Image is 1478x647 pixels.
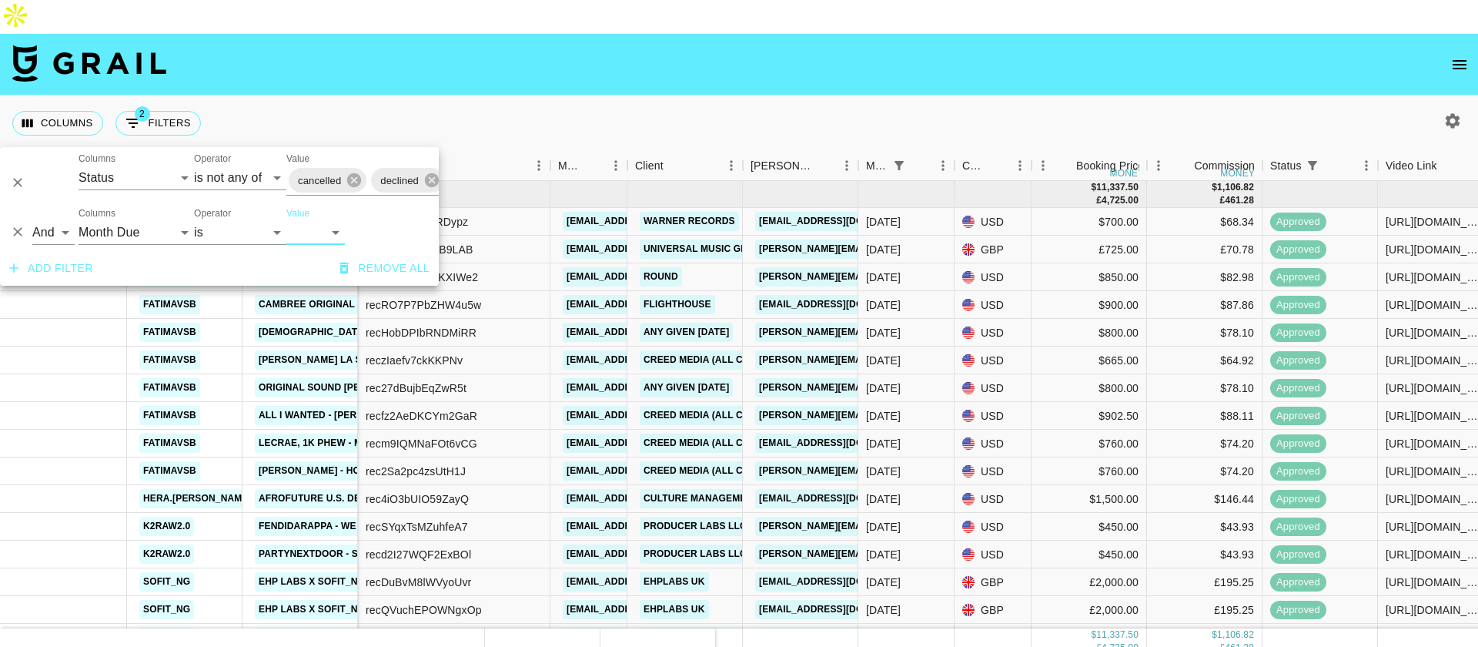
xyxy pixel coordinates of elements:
[866,602,901,618] div: Aug '25
[1220,194,1226,207] div: £
[955,236,1032,263] div: GBP
[640,517,751,536] a: Producer Labs LLC
[1270,575,1326,590] span: approved
[1323,155,1345,176] button: Sort
[366,575,471,590] div: recDuBvM8lWVyoUvr
[563,489,735,508] a: [EMAIL_ADDRESS][DOMAIN_NAME]
[12,45,166,82] img: Grail Talent
[955,151,1032,181] div: Currency
[755,406,1085,425] a: [PERSON_NAME][EMAIL_ADDRESS][PERSON_NAME][DOMAIN_NAME]
[135,106,150,122] span: 2
[720,154,743,177] button: Menu
[1032,596,1147,624] div: £2,000.00
[635,151,664,181] div: Client
[255,350,443,370] a: [PERSON_NAME] La San - Feel Good
[115,111,201,136] button: Show filters
[139,350,200,370] a: fatimavsb
[755,628,928,647] a: [EMAIL_ADDRESS][DOMAIN_NAME]
[139,323,200,342] a: fatimavsb
[79,153,115,166] label: Columns
[366,380,466,396] div: rec27dBujbEqZwR5t
[814,155,835,176] button: Sort
[1217,181,1254,194] div: 1,106.82
[755,545,1006,564] a: [PERSON_NAME][EMAIL_ADDRESS][DOMAIN_NAME]
[255,378,426,397] a: original sound [PERSON_NAME]
[955,541,1032,568] div: USD
[1032,236,1147,263] div: £725.00
[255,406,417,425] a: All I wanted - [PERSON_NAME]
[366,436,477,451] div: recm9IQMNaFOt6vCG
[640,323,733,342] a: Any given [DATE]
[139,572,194,592] a: sofit_ng
[755,295,928,314] a: [EMAIL_ADDRESS][DOMAIN_NAME]
[1270,354,1326,368] span: approved
[1147,236,1262,263] div: £70.78
[255,461,400,481] a: [PERSON_NAME] - Hot Body
[1055,155,1076,176] button: Sort
[1302,155,1323,176] button: Show filters
[866,242,901,257] div: Aug '25
[563,434,735,453] a: [EMAIL_ADDRESS][DOMAIN_NAME]
[563,406,735,425] a: [EMAIL_ADDRESS][DOMAIN_NAME]
[640,406,800,425] a: Creed Media (All Campaigns)
[955,513,1032,541] div: USD
[866,297,901,313] div: Aug '25
[1270,603,1326,618] span: approved
[371,168,444,193] div: declined
[755,572,928,592] a: [EMAIL_ADDRESS][DOMAIN_NAME]
[1032,402,1147,430] div: $902.50
[255,434,386,453] a: Lecrae, 1K Phew - MOVE
[366,297,481,313] div: recRO7P7PbZHW4u5w
[858,151,955,181] div: Month Due
[751,151,814,181] div: [PERSON_NAME]
[1270,437,1326,451] span: approved
[955,485,1032,513] div: USD
[640,545,751,564] a: Producer Labs LLC
[1262,151,1378,181] div: Status
[255,600,517,619] a: EHP Labs x Sofit_ngr 12 month Partnership 1/12
[1147,374,1262,402] div: $78.10
[1032,347,1147,374] div: $665.00
[955,568,1032,596] div: GBP
[640,600,709,619] a: EHPLABS UK
[866,547,901,562] div: Aug '25
[755,489,928,508] a: [EMAIL_ADDRESS][DOMAIN_NAME]
[1302,155,1323,176] div: 1 active filter
[139,517,194,536] a: k2raw2.0
[1270,492,1326,507] span: approved
[1008,154,1032,177] button: Menu
[366,353,463,368] div: reczIaefv7ckKKPNv
[1091,629,1096,642] div: $
[366,519,468,535] div: recSYqxTsMZuhfeA7
[640,461,800,481] a: Creed Media (All Campaigns)
[194,153,231,166] label: Operator
[1147,430,1262,458] div: $74.20
[955,430,1032,458] div: USD
[1270,381,1326,396] span: approved
[1096,181,1139,194] div: 11,337.50
[563,350,735,370] a: [EMAIL_ADDRESS][DOMAIN_NAME]
[1147,263,1262,291] div: $82.98
[1225,194,1254,207] div: 461.28
[987,155,1008,176] button: Sort
[563,295,735,314] a: [EMAIL_ADDRESS][DOMAIN_NAME]
[640,212,739,231] a: Warner Records
[955,458,1032,485] div: USD
[1217,629,1254,642] div: 1,106.82
[1147,208,1262,236] div: $68.34
[1032,263,1147,291] div: $850.00
[1032,541,1147,568] div: $450.00
[366,491,469,507] div: rec4iO3bUIO59ZayQ
[286,207,309,220] label: Value
[955,596,1032,624] div: GBP
[1147,596,1262,624] div: £195.25
[563,267,735,287] a: [EMAIL_ADDRESS][DOMAIN_NAME]
[139,628,194,647] a: sofit_ng
[1032,430,1147,458] div: $760.00
[604,154,627,177] button: Menu
[931,154,955,177] button: Menu
[1102,194,1139,207] div: 4,725.00
[640,295,715,314] a: Flighthouse
[755,240,1006,259] a: [PERSON_NAME][EMAIL_ADDRESS][DOMAIN_NAME]
[640,378,733,397] a: Any given [DATE]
